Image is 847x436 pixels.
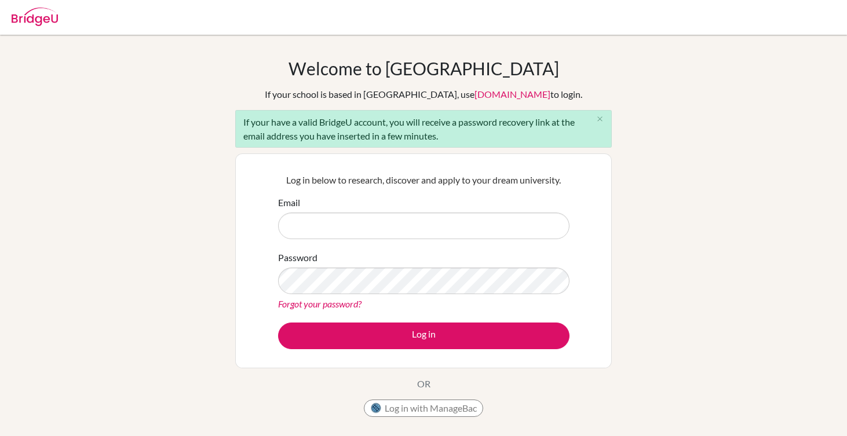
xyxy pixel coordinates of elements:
a: [DOMAIN_NAME] [474,89,550,100]
i: close [596,115,604,123]
div: If your have a valid BridgeU account, you will receive a password recovery link at the email addr... [235,110,612,148]
img: Bridge-U [12,8,58,26]
div: If your school is based in [GEOGRAPHIC_DATA], use to login. [265,87,582,101]
p: OR [417,377,430,391]
button: Close [588,111,611,128]
h1: Welcome to [GEOGRAPHIC_DATA] [289,58,559,79]
label: Email [278,196,300,210]
label: Password [278,251,317,265]
button: Log in [278,323,569,349]
p: Log in below to research, discover and apply to your dream university. [278,173,569,187]
a: Forgot your password? [278,298,362,309]
button: Log in with ManageBac [364,400,483,417]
